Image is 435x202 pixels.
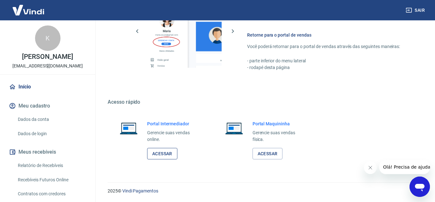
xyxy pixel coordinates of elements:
a: Recebíveis Futuros Online [15,173,88,186]
img: Imagem de um notebook aberto [115,121,142,136]
button: Meus recebíveis [8,145,88,159]
iframe: Message from company [379,160,430,174]
p: - rodapé desta página [247,64,404,71]
a: Vindi Pagamentos [122,188,158,193]
p: Gerencie suas vendas online. [147,129,202,143]
a: Contratos com credores [15,187,88,200]
h6: Portal Intermediador [147,121,202,127]
iframe: Close message [364,161,377,174]
a: Acessar [147,148,177,160]
iframe: Button to launch messaging window [410,177,430,197]
p: 2025 © [108,188,420,194]
div: K [35,25,61,51]
a: Início [8,80,88,94]
img: Imagem de um notebook aberto [221,121,247,136]
span: Olá! Precisa de ajuda? [4,4,53,10]
p: [EMAIL_ADDRESS][DOMAIN_NAME] [12,63,83,69]
h6: Retorne para o portal de vendas [247,32,404,38]
h6: Portal Maquininha [253,121,307,127]
p: Gerencie suas vendas física. [253,129,307,143]
p: Você poderá retornar para o portal de vendas através das seguintes maneiras: [247,43,404,50]
h5: Acesso rápido [108,99,420,105]
button: Sair [404,4,427,16]
a: Dados da conta [15,113,88,126]
button: Meu cadastro [8,99,88,113]
a: Acessar [253,148,283,160]
p: - parte inferior do menu lateral [247,58,404,64]
a: Dados de login [15,127,88,140]
a: Relatório de Recebíveis [15,159,88,172]
img: Vindi [8,0,49,20]
p: [PERSON_NAME] [22,53,73,60]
